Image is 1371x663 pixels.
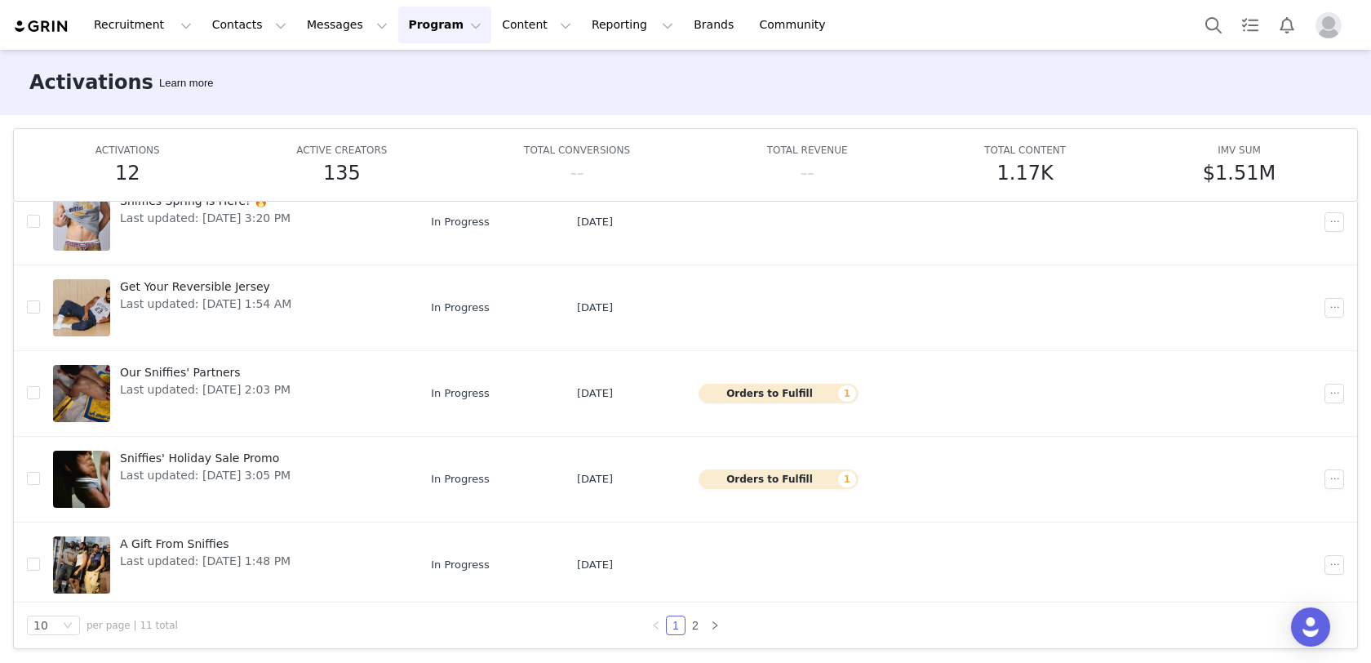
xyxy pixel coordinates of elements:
a: Sniffies Spring is Here! 🔥Last updated: [DATE] 3:20 PM [53,189,405,255]
button: Reporting [582,7,683,43]
span: TOTAL CONTENT [984,145,1066,156]
a: A Gift From SniffiesLast updated: [DATE] 1:48 PM [53,532,405,598]
span: A Gift From Sniffies [120,536,291,553]
li: Previous Page [646,616,666,635]
span: Get Your Reversible Jersey [120,278,291,296]
span: per page | 11 total [87,618,178,633]
h5: $1.51M [1203,158,1276,188]
button: Profile [1306,12,1358,38]
a: Sniffies' Holiday Sale PromoLast updated: [DATE] 3:05 PM [53,447,405,512]
span: IMV SUM [1218,145,1261,156]
span: In Progress [431,471,490,487]
button: Messages [297,7,397,43]
span: [DATE] [577,557,613,573]
span: Last updated: [DATE] 1:54 AM [120,296,291,313]
li: 2 [685,616,705,635]
span: In Progress [431,557,490,573]
button: Program [398,7,491,43]
a: Get Your Reversible JerseyLast updated: [DATE] 1:54 AM [53,275,405,340]
h5: 1.17K [997,158,1054,188]
button: Content [492,7,581,43]
a: Tasks [1232,7,1268,43]
span: Last updated: [DATE] 1:48 PM [120,553,291,570]
a: Our Sniffies' PartnersLast updated: [DATE] 2:03 PM [53,361,405,426]
span: [DATE] [577,471,613,487]
span: TOTAL REVENUE [767,145,848,156]
span: Last updated: [DATE] 3:20 PM [120,210,291,227]
i: icon: down [63,621,73,632]
img: grin logo [13,19,70,34]
a: Brands [684,7,748,43]
h5: 12 [115,158,140,188]
span: [DATE] [577,214,613,230]
i: icon: left [651,621,661,630]
span: Last updated: [DATE] 2:03 PM [120,381,291,398]
h5: -- [570,158,583,188]
h5: -- [800,158,814,188]
i: icon: right [710,621,720,630]
a: 1 [667,616,685,634]
button: Recruitment [84,7,202,43]
img: placeholder-profile.jpg [1316,12,1342,38]
span: Our Sniffies' Partners [120,364,291,381]
span: ACTIVE CREATORS [296,145,387,156]
span: Sniffies' Holiday Sale Promo [120,450,291,467]
button: Orders to Fulfill1 [699,384,859,403]
span: In Progress [431,385,490,402]
span: Last updated: [DATE] 3:05 PM [120,467,291,484]
span: TOTAL CONVERSIONS [524,145,630,156]
button: Contacts [202,7,296,43]
h5: 135 [323,158,361,188]
button: Notifications [1269,7,1305,43]
span: In Progress [431,214,490,230]
div: Open Intercom Messenger [1291,607,1330,647]
span: ACTIVATIONS [95,145,160,156]
h3: Activations [29,68,153,97]
a: 2 [686,616,704,634]
a: Community [750,7,843,43]
span: Sniffies Spring is Here! 🔥 [120,193,291,210]
li: 1 [666,616,685,635]
span: [DATE] [577,300,613,316]
span: In Progress [431,300,490,316]
span: [DATE] [577,385,613,402]
div: 10 [33,616,48,634]
button: Search [1196,7,1231,43]
button: Orders to Fulfill1 [699,469,859,489]
div: Tooltip anchor [156,75,216,91]
li: Next Page [705,616,725,635]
